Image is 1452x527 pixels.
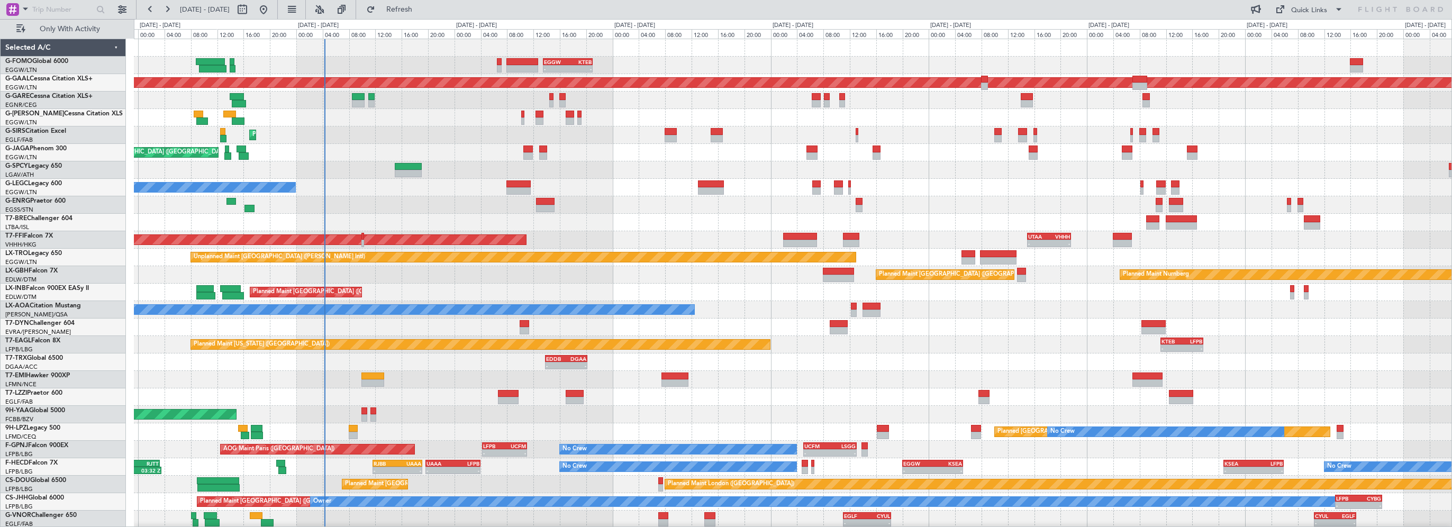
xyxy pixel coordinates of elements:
[507,29,533,39] div: 08:00
[252,127,419,143] div: Planned Maint [GEOGRAPHIC_DATA] ([GEOGRAPHIC_DATA])
[5,328,71,336] a: EVRA/[PERSON_NAME]
[323,29,349,39] div: 04:00
[1087,29,1113,39] div: 00:00
[5,390,62,396] a: T7-LZZIPraetor 600
[298,21,339,30] div: [DATE] - [DATE]
[5,363,38,371] a: DGAA/ACC
[5,250,62,257] a: LX-TROLegacy 650
[5,415,33,423] a: FCBB/BZV
[639,29,665,39] div: 04:00
[397,467,421,474] div: -
[5,58,68,65] a: G-FOMOGlobal 6000
[1224,467,1254,474] div: -
[5,136,33,144] a: EGLF/FAB
[63,144,230,160] div: Planned Maint [GEOGRAPHIC_DATA] ([GEOGRAPHIC_DATA])
[5,512,31,519] span: G-VNOR
[5,250,28,257] span: LX-TRO
[428,29,455,39] div: 20:00
[692,29,718,39] div: 12:00
[1182,338,1202,344] div: LFPB
[1327,459,1351,475] div: No Crew
[903,467,933,474] div: -
[28,25,112,33] span: Only With Activity
[718,29,745,39] div: 16:00
[1336,502,1358,508] div: -
[5,495,64,501] a: CS-JHHGlobal 6000
[546,356,566,362] div: EDDB
[745,29,771,39] div: 20:00
[5,93,30,99] span: G-GARE
[5,460,29,466] span: F-HECD
[1161,338,1182,344] div: KTEB
[375,29,402,39] div: 12:00
[5,233,53,239] a: T7-FFIFalcon 7X
[5,215,72,222] a: T7-BREChallenger 604
[481,29,507,39] div: 04:00
[402,29,428,39] div: 16:00
[1182,345,1202,351] div: -
[313,494,331,510] div: Owner
[5,128,25,134] span: G-SIRS
[5,442,68,449] a: F-GPNJFalcon 900EX
[5,512,77,519] a: G-VNORChallenger 650
[453,460,479,467] div: LFPB
[180,5,230,14] span: [DATE] - [DATE]
[5,390,27,396] span: T7-LZZI
[345,476,512,492] div: Planned Maint [GEOGRAPHIC_DATA] ([GEOGRAPHIC_DATA])
[5,171,34,179] a: LGAV/ATH
[5,495,28,501] span: CS-JHH
[194,249,365,265] div: Unplanned Maint [GEOGRAPHIC_DATA] ([PERSON_NAME] Intl)
[191,29,217,39] div: 08:00
[12,21,115,38] button: Only With Activity
[5,119,37,126] a: EGGW/LTN
[483,450,505,456] div: -
[5,93,93,99] a: G-GARECessna Citation XLS+
[5,372,26,379] span: T7-EMI
[5,285,26,292] span: LX-INB
[1254,460,1283,467] div: LFPB
[5,241,37,249] a: VHHH/HKG
[5,268,29,274] span: LX-GBH
[5,101,37,109] a: EGNR/CEG
[804,443,830,449] div: UCFM
[1324,29,1351,39] div: 12:00
[253,284,420,300] div: Planned Maint [GEOGRAPHIC_DATA] ([GEOGRAPHIC_DATA])
[844,513,867,519] div: EGLF
[5,320,29,326] span: T7-DYN
[929,29,955,39] div: 00:00
[5,206,33,214] a: EGSS/STN
[1049,233,1069,240] div: VHHH
[194,337,330,352] div: Planned Maint [US_STATE] ([GEOGRAPHIC_DATA])
[505,450,527,456] div: -
[5,425,26,431] span: 9H-LPZ
[1377,29,1403,39] div: 20:00
[200,494,367,510] div: Planned Maint [GEOGRAPHIC_DATA] ([GEOGRAPHIC_DATA])
[867,520,890,526] div: -
[1315,513,1335,519] div: CYUL
[1140,29,1166,39] div: 08:00
[1008,29,1034,39] div: 12:00
[930,21,971,30] div: [DATE] - [DATE]
[876,29,903,39] div: 16:00
[997,424,1147,440] div: Planned [GEOGRAPHIC_DATA] ([GEOGRAPHIC_DATA])
[533,29,560,39] div: 12:00
[138,29,165,39] div: 00:00
[1359,502,1381,508] div: -
[568,59,592,65] div: KTEB
[1254,467,1283,474] div: -
[5,188,37,196] a: EGGW/LTN
[217,29,244,39] div: 12:00
[665,29,692,39] div: 08:00
[5,338,60,344] a: T7-EAGLFalcon 8X
[5,460,58,466] a: F-HECDFalcon 7X
[5,276,37,284] a: EDLW/DTM
[1060,29,1087,39] div: 20:00
[1336,495,1358,502] div: LFPB
[844,520,867,526] div: -
[243,29,270,39] div: 16:00
[1335,520,1355,526] div: -
[850,29,876,39] div: 12:00
[349,29,376,39] div: 08:00
[5,442,28,449] span: F-GPNJ
[879,267,1046,283] div: Planned Maint [GEOGRAPHIC_DATA] ([GEOGRAPHIC_DATA])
